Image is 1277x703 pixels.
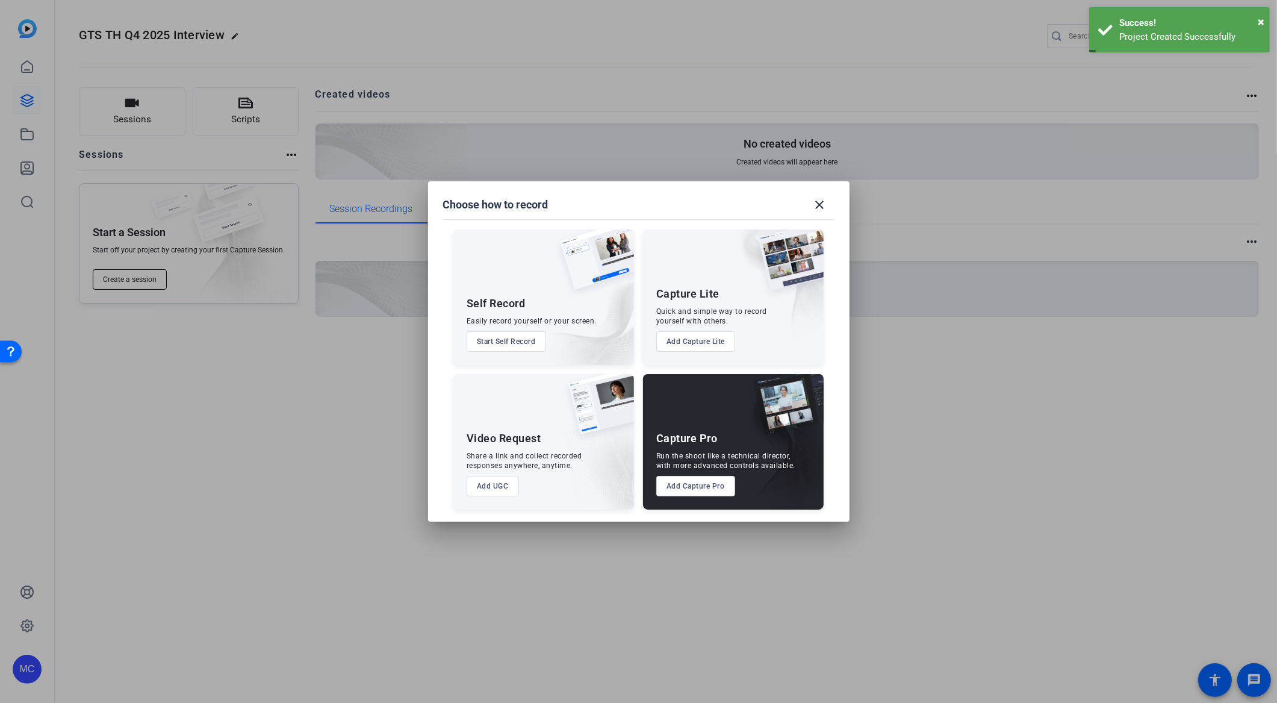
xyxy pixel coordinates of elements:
[559,374,634,447] img: ugc-content.png
[467,316,597,326] div: Easily record yourself or your screen.
[656,451,795,470] div: Run the shoot like a technical director, with more advanced controls available.
[564,411,634,510] img: embarkstudio-ugc-content.png
[529,255,634,365] img: embarkstudio-self-record.png
[656,431,718,446] div: Capture Pro
[656,287,719,301] div: Capture Lite
[744,374,824,448] img: capture-pro.png
[656,307,767,326] div: Quick and simple way to record yourself with others.
[716,230,824,350] img: embarkstudio-capture-lite.png
[1258,13,1264,31] button: Close
[735,389,824,510] img: embarkstudio-capture-pro.png
[551,230,634,302] img: self-record.png
[1119,16,1261,30] div: Success!
[467,296,526,311] div: Self Record
[467,451,582,470] div: Share a link and collect recorded responses anywhere, anytime.
[656,476,735,496] button: Add Capture Pro
[1119,30,1261,44] div: Project Created Successfully
[467,476,519,496] button: Add UGC
[656,331,735,352] button: Add Capture Lite
[749,230,824,303] img: capture-lite.png
[443,198,548,212] h1: Choose how to record
[467,331,546,352] button: Start Self Record
[467,431,541,446] div: Video Request
[813,198,827,212] mat-icon: close
[1258,14,1264,29] span: ×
